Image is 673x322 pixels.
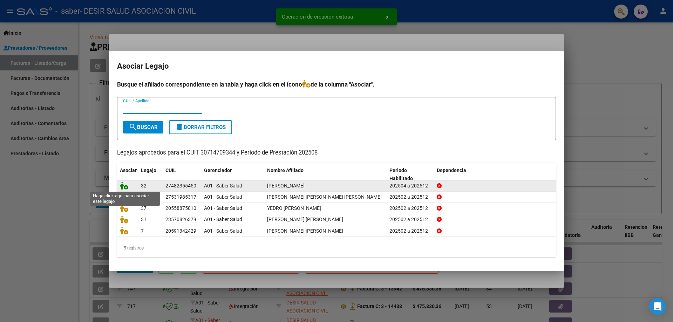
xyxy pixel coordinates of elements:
[267,183,305,189] span: MIRANDA ABRIL
[141,183,147,189] span: 32
[165,182,196,190] div: 27482355450
[141,228,144,234] span: 7
[165,193,196,201] div: 27531985317
[389,193,431,201] div: 202502 a 202512
[649,298,666,315] div: Open Intercom Messenger
[175,123,184,131] mat-icon: delete
[389,167,413,181] span: Periodo Habilitado
[169,120,232,134] button: Borrar Filtros
[165,227,196,235] div: 20591342429
[267,217,343,222] span: ROJAS THIAGO BENJAMIN
[175,124,226,130] span: Borrar Filtros
[204,228,242,234] span: A01 - Saber Salud
[117,163,138,186] datatable-header-cell: Asociar
[117,239,556,257] div: 5 registros
[141,167,156,173] span: Legajo
[204,217,242,222] span: A01 - Saber Salud
[437,167,466,173] span: Dependencia
[204,194,242,200] span: A01 - Saber Salud
[129,124,158,130] span: Buscar
[123,121,163,133] button: Buscar
[434,163,556,186] datatable-header-cell: Dependencia
[165,215,196,224] div: 23570826379
[141,194,147,200] span: 39
[201,163,264,186] datatable-header-cell: Gerenciador
[389,204,431,212] div: 202502 a 202512
[120,167,137,173] span: Asociar
[204,205,242,211] span: A01 - Saber Salud
[204,183,242,189] span: A01 - Saber Salud
[163,163,201,186] datatable-header-cell: CUIL
[387,163,434,186] datatable-header-cell: Periodo Habilitado
[138,163,163,186] datatable-header-cell: Legajo
[267,194,382,200] span: VILCHEZ CORDOBA MARTINA ISABELLA
[165,204,196,212] div: 20558875810
[141,217,147,222] span: 31
[267,228,343,234] span: BURGOS IBARRA CIRO ABEL
[117,60,556,73] h2: Asociar Legajo
[204,167,232,173] span: Gerenciador
[389,215,431,224] div: 202502 a 202512
[389,182,431,190] div: 202504 a 202512
[264,163,387,186] datatable-header-cell: Nombre Afiliado
[165,167,176,173] span: CUIL
[389,227,431,235] div: 202502 a 202512
[267,205,321,211] span: YEDRO JORGE BASTIAN
[141,205,147,211] span: 37
[129,123,137,131] mat-icon: search
[117,149,556,157] p: Legajos aprobados para el CUIT 30714709344 y Período de Prestación 202508
[267,167,304,173] span: Nombre Afiliado
[117,80,556,89] h4: Busque el afiliado correspondiente en la tabla y haga click en el ícono de la columna "Asociar".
